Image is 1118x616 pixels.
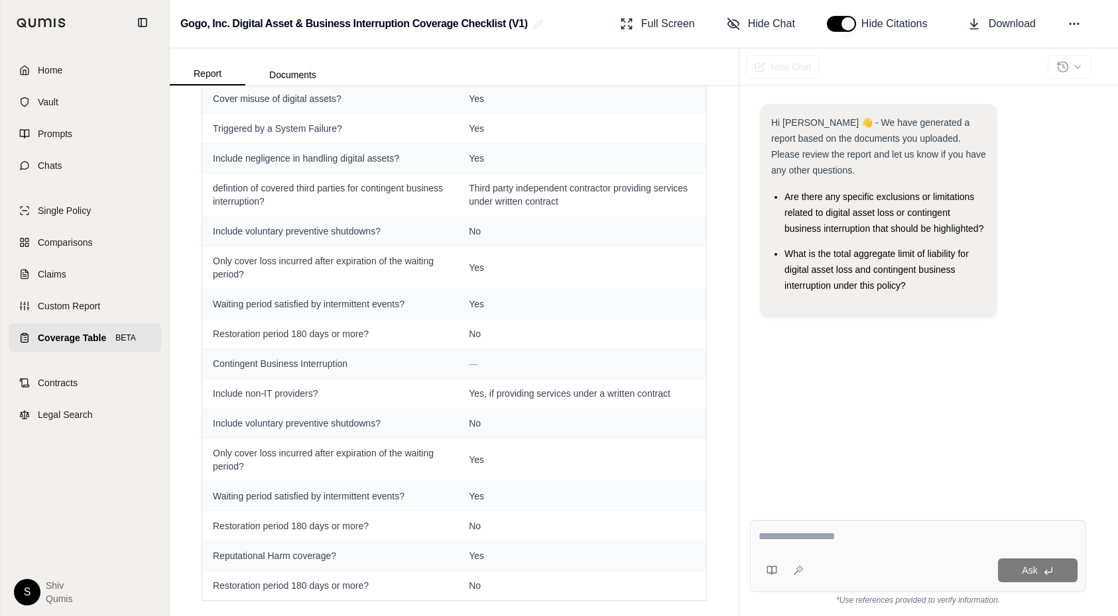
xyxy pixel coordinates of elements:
h2: Gogo, Inc. Digital Asset & Business Interruption Coverage Checklist (V1) [180,12,528,36]
span: Hide Citations [861,16,936,32]
span: Yes, if providing services under a written contract [469,387,696,400]
span: Cover misuse of digital assets? [213,92,448,105]
a: Chats [9,151,161,180]
span: Include negligence in handling digital assets? [213,152,448,165]
span: Restoration period 180 days or more? [213,519,448,533]
span: Yes [469,297,696,311]
span: Yes [469,261,696,274]
span: Only cover loss incurred after expiration of the waiting period? [213,254,448,281]
span: Include voluntary preventive shutdowns? [213,417,448,430]
span: Home [38,64,62,77]
span: Hide Chat [748,16,795,32]
div: S [14,579,40,605]
button: Full Screen [615,11,700,37]
span: defintion of covered third parties for contingent business interruption? [213,181,448,208]
a: Comparisons [9,228,161,257]
span: What is the total aggregate limit of liability for digital asset loss and contingent business int... [784,248,969,291]
span: No [469,519,696,533]
span: No [469,225,696,238]
span: Waiting period satisfied by intermittent events? [213,297,448,311]
a: Prompts [9,119,161,148]
img: Qumis Logo [17,18,66,28]
button: Hide Chat [721,11,800,37]
span: Restoration period 180 days or more? [213,327,448,340]
span: Ask [1022,565,1037,576]
span: Waiting period satisfied by intermittent events? [213,489,448,503]
span: — [469,358,478,369]
span: Qumis [46,592,72,605]
span: Single Policy [38,204,91,217]
span: No [469,579,696,592]
div: *Use references provided to verify information. [750,592,1086,605]
span: Yes [469,549,696,562]
span: Yes [469,122,696,135]
span: Yes [469,489,696,503]
span: Custom Report [38,299,100,313]
span: Restoration period 180 days or more? [213,579,448,592]
a: Home [9,56,161,85]
span: Comparisons [38,236,92,249]
span: Chats [38,159,62,172]
span: No [469,327,696,340]
span: Hi [PERSON_NAME] 👋 - We have generated a report based on the documents you uploaded. Please revie... [771,117,986,176]
span: Third party independent contractor providing services under written contract [469,181,696,208]
a: Single Policy [9,196,161,225]
button: Download [962,11,1041,37]
span: Include non-IT providers? [213,387,448,400]
span: Are there any specific exclusions or limitations related to digital asset loss or contingent busi... [784,191,983,234]
a: Legal Search [9,400,161,429]
span: Only cover loss incurred after expiration of the waiting period? [213,446,448,473]
span: Contracts [38,376,78,389]
span: Coverage Table [38,331,106,344]
button: Collapse sidebar [132,12,153,33]
span: Contingent Business Interruption [213,357,448,370]
span: BETA [111,331,139,344]
span: Legal Search [38,408,93,421]
span: Prompts [38,127,72,140]
a: Contracts [9,368,161,397]
button: Report [170,63,245,85]
button: Ask [998,558,1078,582]
button: Documents [245,64,340,85]
a: Custom Report [9,291,161,321]
span: Vault [38,95,58,109]
span: No [469,417,696,430]
span: Include voluntary preventive shutdowns? [213,225,448,238]
a: Claims [9,260,161,289]
span: Claims [38,268,66,281]
span: Yes [469,152,696,165]
span: Triggered by a System Failure? [213,122,448,135]
span: Download [989,16,1036,32]
a: Coverage TableBETA [9,323,161,352]
span: Yes [469,453,696,466]
span: Shiv [46,579,72,592]
span: Yes [469,92,696,105]
span: Reputational Harm coverage? [213,549,448,562]
a: Vault [9,87,161,117]
span: Full Screen [641,16,695,32]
